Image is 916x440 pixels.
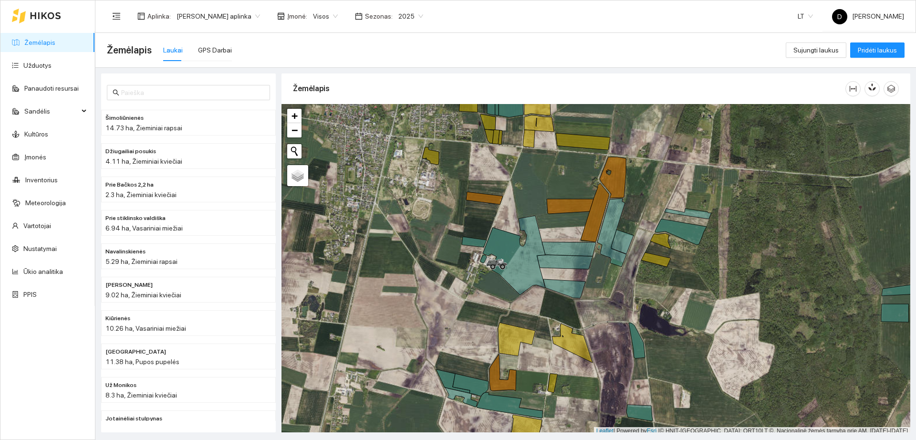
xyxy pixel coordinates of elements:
a: PPIS [23,291,37,298]
span: 2.3 ha, Žieminiai kviečiai [105,191,177,199]
div: GPS Darbai [198,45,232,55]
button: column-width [845,81,861,96]
span: LT [798,9,813,23]
a: Sujungti laukus [786,46,846,54]
span: search [113,89,119,96]
span: Sandėlis [24,102,79,121]
span: Prie stiklinsko valdiška [105,214,166,223]
a: Meteorologija [25,199,66,207]
span: Pridėti laukus [858,45,897,55]
a: Kultūros [24,130,48,138]
span: Jotainėliai stulpynas [105,414,162,423]
span: 4.11 ha, Žieminiai kviečiai [105,157,182,165]
span: layout [137,12,145,20]
span: Mileikiškės [105,347,166,356]
span: menu-fold [112,12,121,21]
span: Už Monikos [105,381,136,390]
span: Sezonas : [365,11,393,21]
span: 9.02 ha, Žieminiai kviečiai [105,291,181,299]
div: Žemėlapis [293,75,845,102]
div: Laukai [163,45,183,55]
span: shop [277,12,285,20]
span: Sujungti laukus [793,45,839,55]
a: Nustatymai [23,245,57,252]
a: Inventorius [25,176,58,184]
a: Vartotojai [23,222,51,230]
span: calendar [355,12,363,20]
span: D [837,9,842,24]
button: menu-fold [107,7,126,26]
span: − [291,124,298,136]
span: 8.3 ha, Žieminiai kviečiai [105,391,177,399]
span: 2025 [398,9,423,23]
span: Navalinskienės [105,247,146,256]
span: Įmonė : [287,11,307,21]
span: Donato Grakausko aplinka [177,9,260,23]
input: Paieška [121,87,264,98]
span: 14.73 ha, Žieminiai rapsai [105,124,182,132]
span: Prie Ažuoliuko [105,281,153,290]
button: Pridėti laukus [850,42,905,58]
span: Džiugailiai posukis [105,147,156,156]
a: Zoom out [287,123,302,137]
span: Visos [313,9,338,23]
span: 5.29 ha, Žieminiai rapsai [105,258,177,265]
a: Užduotys [23,62,52,69]
a: Leaflet [596,428,614,434]
a: Žemėlapis [24,39,55,46]
span: [PERSON_NAME] [832,12,904,20]
span: 11.38 ha, Pupos pupelės [105,358,179,366]
a: Ūkio analitika [23,268,63,275]
span: Šimoliūnienės [105,114,144,123]
a: Įmonės [24,153,46,161]
a: Panaudoti resursai [24,84,79,92]
span: 6.94 ha, Vasariniai miežiai [105,224,183,232]
div: | Powered by © HNIT-[GEOGRAPHIC_DATA]; ORT10LT ©, Nacionalinė žemės tarnyba prie AM, [DATE]-[DATE] [594,427,910,435]
span: | [658,428,660,434]
span: Žemėlapis [107,42,152,58]
button: Initiate a new search [287,144,302,158]
span: Prie Bačkos 2,2 ha [105,180,154,189]
span: Kiūrienės [105,314,130,323]
a: Zoom in [287,109,302,123]
a: Esri [647,428,657,434]
span: Aplinka : [147,11,171,21]
span: 10.26 ha, Vasariniai miežiai [105,325,186,332]
a: Layers [287,165,308,186]
span: column-width [846,85,860,93]
a: Pridėti laukus [850,46,905,54]
button: Sujungti laukus [786,42,846,58]
span: + [291,110,298,122]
